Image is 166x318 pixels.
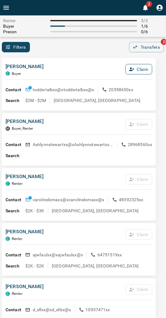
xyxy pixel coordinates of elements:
p: $2M - $2M [25,98,46,104]
p: 48392325xx [119,197,144,203]
div: condos.ca [6,182,10,186]
span: 2 [146,1,152,7]
span: Buyer [3,24,47,29]
p: d_ellxx@x d_ellxx@x [33,307,71,313]
p: 64751519xx [98,252,122,258]
button: 2 [139,2,152,14]
p: carolinelomaxx@x carolinelomaxx@x [33,197,105,203]
p: toddwtalbxx@x toddwtalbxx@x [33,87,94,93]
p: Buyer, Renter [12,127,33,131]
div: condos.ca [6,237,10,241]
p: $2K - $2K [25,263,44,269]
p: Search [6,208,25,214]
p: [PERSON_NAME] [6,228,44,236]
p: Contact [6,197,25,203]
p: Search [6,263,25,270]
p: Renter [12,182,23,186]
p: ajwfaulxx@x ajwfaulxx@x [33,252,83,258]
span: 3 / 3 [141,18,163,23]
div: condos.ca [6,71,10,76]
p: [GEOGRAPHIC_DATA], [GEOGRAPHIC_DATA] [52,263,139,269]
p: Renter [12,237,23,241]
span: Renter [3,18,47,23]
button: Transfers [129,42,164,52]
p: Buyer [12,71,21,76]
p: [GEOGRAPHIC_DATA], [GEOGRAPHIC_DATA] [54,98,140,104]
p: 10937471xx [86,307,110,313]
p: Search [6,98,25,104]
button: Filters [2,42,30,52]
div: condos.ca [6,292,10,296]
span: 0 / 6 [141,29,163,34]
span: 1 / 6 [141,24,163,29]
p: 20558650xx [109,87,134,93]
p: [PERSON_NAME] [6,118,44,125]
p: 28968560xx [128,142,153,148]
button: Profile [154,2,166,14]
p: Contact [6,307,25,314]
p: [PERSON_NAME] [6,283,44,291]
p: Contact [6,252,25,259]
button: Claim [126,64,152,75]
p: Renter [12,292,23,296]
p: [PERSON_NAME] [6,173,44,181]
p: Contact [6,142,25,148]
p: Ashlynnstewartxx@x Ashlynnstewartxx@x [33,142,114,148]
div: mrloft.ca [6,127,10,131]
p: Search [6,153,25,159]
p: Contact [6,87,25,93]
p: [GEOGRAPHIC_DATA], [GEOGRAPHIC_DATA] [52,208,139,214]
p: [PERSON_NAME] [6,63,44,70]
span: Precon [3,29,47,34]
p: $2K - $3K [25,208,44,214]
